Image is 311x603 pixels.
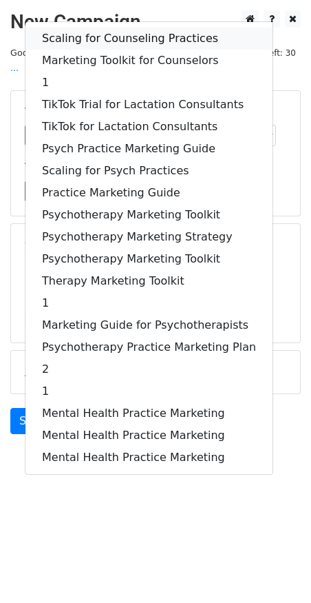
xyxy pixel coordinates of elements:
[25,116,272,138] a: TikTok for Lactation Consultants
[25,28,272,50] a: Scaling for Counseling Practices
[25,138,272,160] a: Psych Practice Marketing Guide
[25,248,272,270] a: Psychotherapy Marketing Toolkit
[25,314,272,336] a: Marketing Guide for Psychotherapists
[25,380,272,402] a: 1
[10,10,301,34] h2: New Campaign
[25,94,272,116] a: TikTok Trial for Lactation Consultants
[25,402,272,425] a: Mental Health Practice Marketing
[25,72,272,94] a: 1
[10,48,202,74] small: Google Sheet:
[25,204,272,226] a: Psychotherapy Marketing Toolkit
[25,425,272,447] a: Mental Health Practice Marketing
[10,408,56,434] a: Send
[25,336,272,358] a: Psychotherapy Practice Marketing Plan
[25,447,272,469] a: Mental Health Practice Marketing
[25,50,272,72] a: Marketing Toolkit for Counselors
[242,537,311,603] iframe: Chat Widget
[25,182,272,204] a: Practice Marketing Guide
[25,358,272,380] a: 2
[25,270,272,292] a: Therapy Marketing Toolkit
[25,292,272,314] a: 1
[25,160,272,182] a: Scaling for Psych Practices
[25,226,272,248] a: Psychotherapy Marketing Strategy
